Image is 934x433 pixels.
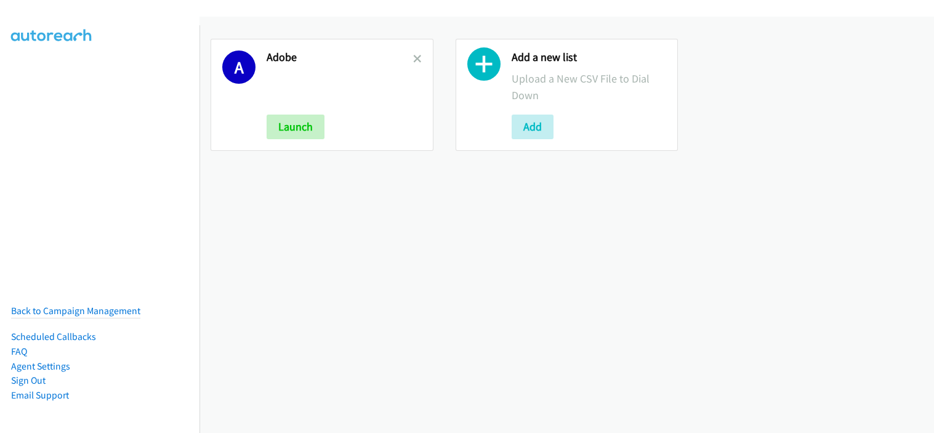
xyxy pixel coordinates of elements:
[512,70,667,103] p: Upload a New CSV File to Dial Down
[11,360,70,372] a: Agent Settings
[512,115,554,139] button: Add
[11,374,46,386] a: Sign Out
[512,51,667,65] h2: Add a new list
[11,331,96,342] a: Scheduled Callbacks
[11,305,140,317] a: Back to Campaign Management
[11,389,69,401] a: Email Support
[11,346,27,357] a: FAQ
[267,51,413,65] h2: Adobe
[267,115,324,139] button: Launch
[222,51,256,84] h1: A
